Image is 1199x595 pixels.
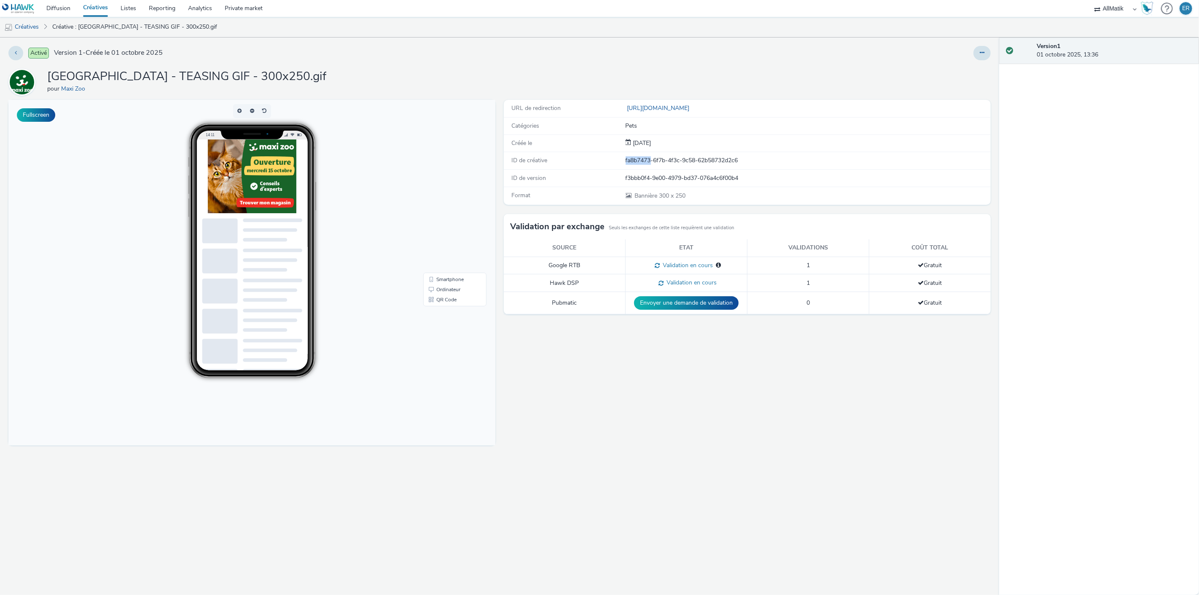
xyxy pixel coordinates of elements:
img: Hawk Academy [1141,2,1153,15]
span: [DATE] [632,139,651,147]
span: Gratuit [918,261,942,269]
li: Ordinateur [417,185,476,195]
button: Fullscreen [17,108,55,122]
td: Google RTB [504,257,626,274]
li: QR Code [417,195,476,205]
span: QR Code [428,197,448,202]
span: Validation en cours [660,261,713,269]
img: mobile [4,23,13,32]
a: [URL][DOMAIN_NAME] [626,104,693,112]
th: Coût total [869,239,991,257]
span: 0 [807,299,810,307]
div: f3bbb0f4-9e00-4979-bd37-076a4c6f00b4 [626,174,990,182]
a: Maxi Zoo [8,78,39,86]
span: 300 x 250 [634,192,686,200]
span: Gratuit [918,299,942,307]
td: Hawk DSP [504,274,626,292]
img: Advertisement preview [199,40,288,113]
td: Pubmatic [504,292,626,314]
span: 1 [807,279,810,287]
th: Etat [626,239,747,257]
a: Hawk Academy [1141,2,1157,15]
span: ID de version [511,174,546,182]
h1: [GEOGRAPHIC_DATA] - TEASING GIF - 300x250.gif [47,69,326,85]
span: Smartphone [428,177,455,182]
span: Format [511,191,530,199]
button: Envoyer une demande de validation [634,296,739,310]
li: Smartphone [417,174,476,185]
small: Seuls les exchanges de cette liste requièrent une validation [609,225,734,231]
span: Catégories [511,122,539,130]
h3: Validation par exchange [510,220,605,233]
span: Activé [28,48,49,59]
span: Créée le [511,139,532,147]
strong: Version 1 [1037,42,1061,50]
div: ER [1182,2,1190,15]
div: Création 01 octobre 2025, 13:36 [632,139,651,147]
span: ID de créative [511,156,547,164]
a: Maxi Zoo [61,85,89,93]
span: Ordinateur [428,187,452,192]
span: pour [47,85,61,93]
div: Pets [626,122,990,130]
span: Version 1 - Créée le 01 octobre 2025 [54,48,163,58]
span: Gratuit [918,279,942,287]
span: Bannière [635,192,659,200]
span: 14:11 [197,32,206,37]
span: 1 [807,261,810,269]
img: undefined Logo [2,3,35,14]
img: Maxi Zoo [10,70,34,94]
span: Validation en cours [664,279,717,287]
th: Source [504,239,626,257]
th: Validations [747,239,869,257]
div: 01 octobre 2025, 13:36 [1037,42,1192,59]
a: Créative : [GEOGRAPHIC_DATA] - TEASING GIF - 300x250.gif [48,17,221,37]
div: fa8b7473-6f7b-4f3c-9c58-62b58732d2c6 [626,156,990,165]
span: URL de redirection [511,104,561,112]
